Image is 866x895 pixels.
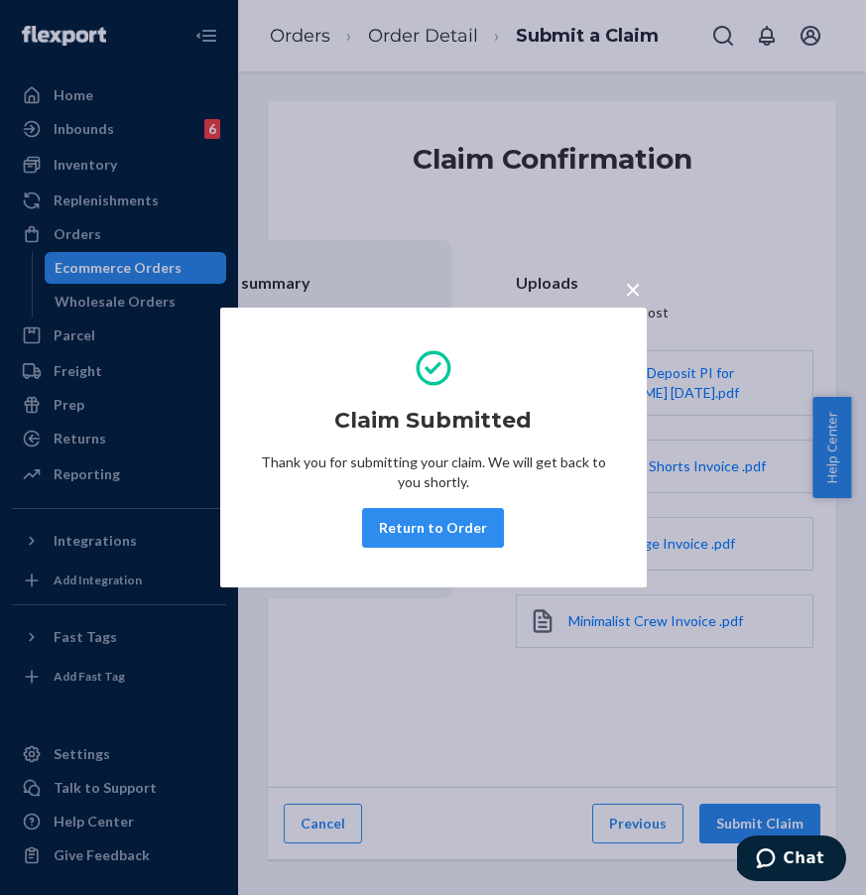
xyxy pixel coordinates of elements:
[737,835,846,885] iframe: Opens a widget where you can chat to one of our agents
[625,272,641,306] span: ×
[362,508,504,548] button: Return to Order
[334,405,532,437] h2: Claim Submitted
[260,452,607,492] p: Thank you for submitting your claim. We will get back to you shortly.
